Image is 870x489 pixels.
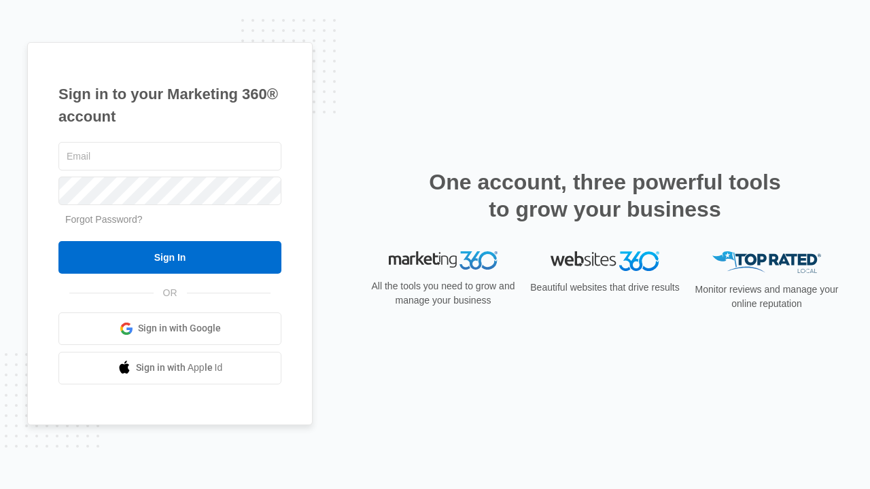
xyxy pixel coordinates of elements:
[154,286,187,300] span: OR
[138,321,221,336] span: Sign in with Google
[425,168,785,223] h2: One account, three powerful tools to grow your business
[712,251,821,274] img: Top Rated Local
[551,251,659,271] img: Websites 360
[58,241,281,274] input: Sign In
[691,283,843,311] p: Monitor reviews and manage your online reputation
[367,279,519,308] p: All the tools you need to grow and manage your business
[136,361,223,375] span: Sign in with Apple Id
[58,142,281,170] input: Email
[389,251,498,270] img: Marketing 360
[529,280,681,295] p: Beautiful websites that drive results
[58,312,281,345] a: Sign in with Google
[58,352,281,384] a: Sign in with Apple Id
[58,83,281,128] h1: Sign in to your Marketing 360® account
[65,214,143,225] a: Forgot Password?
